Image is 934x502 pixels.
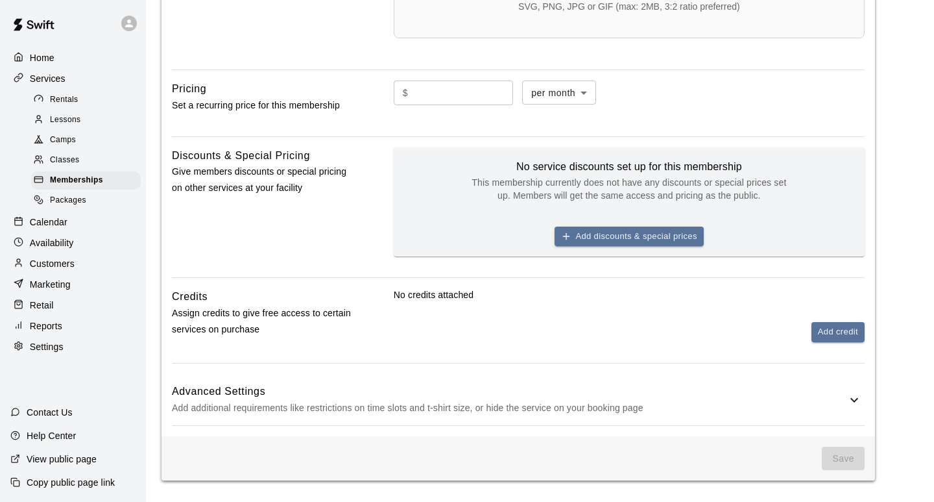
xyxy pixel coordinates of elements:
h6: Discounts & Special Pricing [172,147,310,164]
a: Lessons [31,110,146,130]
p: This membership currently does not have any discounts or special prices set up. Members will get ... [467,176,791,202]
a: Services [10,69,136,88]
a: Settings [10,337,136,357]
p: Services [30,72,66,85]
p: Availability [30,236,74,249]
a: Calendar [10,212,136,232]
div: Rentals [31,91,141,109]
h6: Advanced Settings [172,383,846,400]
p: $ [403,86,408,100]
p: Help Center [27,429,76,442]
a: Availability [10,233,136,253]
p: Settings [30,340,64,353]
span: Memberships [50,174,103,187]
p: No credits attached [394,288,865,301]
p: Copy public page link [27,476,115,489]
span: Packages [50,194,86,207]
span: Lessons [50,114,81,127]
div: Camps [31,131,141,149]
span: Classes [50,154,79,167]
a: Retail [10,295,136,315]
button: Add discounts & special prices [555,227,704,247]
p: Calendar [30,216,67,229]
div: Lessons [31,111,141,129]
a: Customers [10,254,136,273]
div: Packages [31,192,141,210]
p: Assign credits to give free access to certain services on purchase [172,305,352,338]
a: Reports [10,316,136,336]
a: Memberships [31,171,146,191]
p: Reports [30,320,62,333]
div: SVG, PNG, JPG or GIF (max: 2MB, 3:2 ratio preferred) [518,1,740,12]
p: Add additional requirements like restrictions on time slots and t-shirt size, or hide the service... [172,400,846,416]
p: View public page [27,453,97,466]
p: Retail [30,299,54,312]
p: Customers [30,257,75,270]
p: Home [30,51,54,64]
p: Marketing [30,278,71,291]
a: Home [10,48,136,68]
h6: No service discounts set up for this membership [467,158,791,176]
div: Classes [31,151,141,169]
a: Classes [31,151,146,171]
div: per month [522,81,596,105]
p: Give members discounts or special pricing on other services at your facility [172,164,352,196]
span: Camps [50,134,76,147]
div: Memberships [31,171,141,190]
div: Advanced SettingsAdd additional requirements like restrictions on time slots and t-shirt size, or... [172,374,865,425]
button: Add credit [811,322,865,342]
p: Set a recurring price for this membership [172,97,352,114]
span: Rentals [50,94,78,107]
a: Camps [31,131,146,151]
h6: Credits [172,288,208,305]
a: Packages [31,191,146,211]
a: Rentals [31,90,146,110]
p: Contact Us [27,406,73,419]
h6: Pricing [172,81,206,97]
a: Marketing [10,275,136,294]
